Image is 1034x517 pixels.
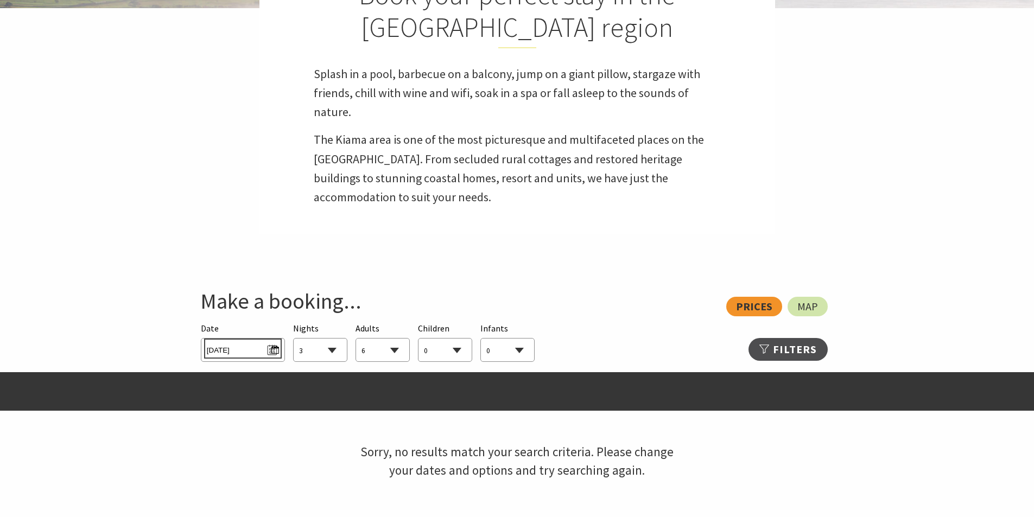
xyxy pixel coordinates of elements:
span: Children [418,323,449,334]
div: Choose a number of nights [293,322,347,362]
span: [DATE] [207,341,279,356]
p: Splash in a pool, barbecue on a balcony, jump on a giant pillow, stargaze with friends, chill wit... [314,65,721,122]
span: Adults [356,323,379,334]
span: Map [797,302,818,311]
div: Please choose your desired arrival date [201,322,285,362]
p: The Kiama area is one of the most picturesque and multifaceted places on the [GEOGRAPHIC_DATA]. F... [314,130,721,207]
span: Date [201,323,219,334]
span: Infants [480,323,508,334]
span: Nights [293,322,319,336]
a: Map [788,297,828,316]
